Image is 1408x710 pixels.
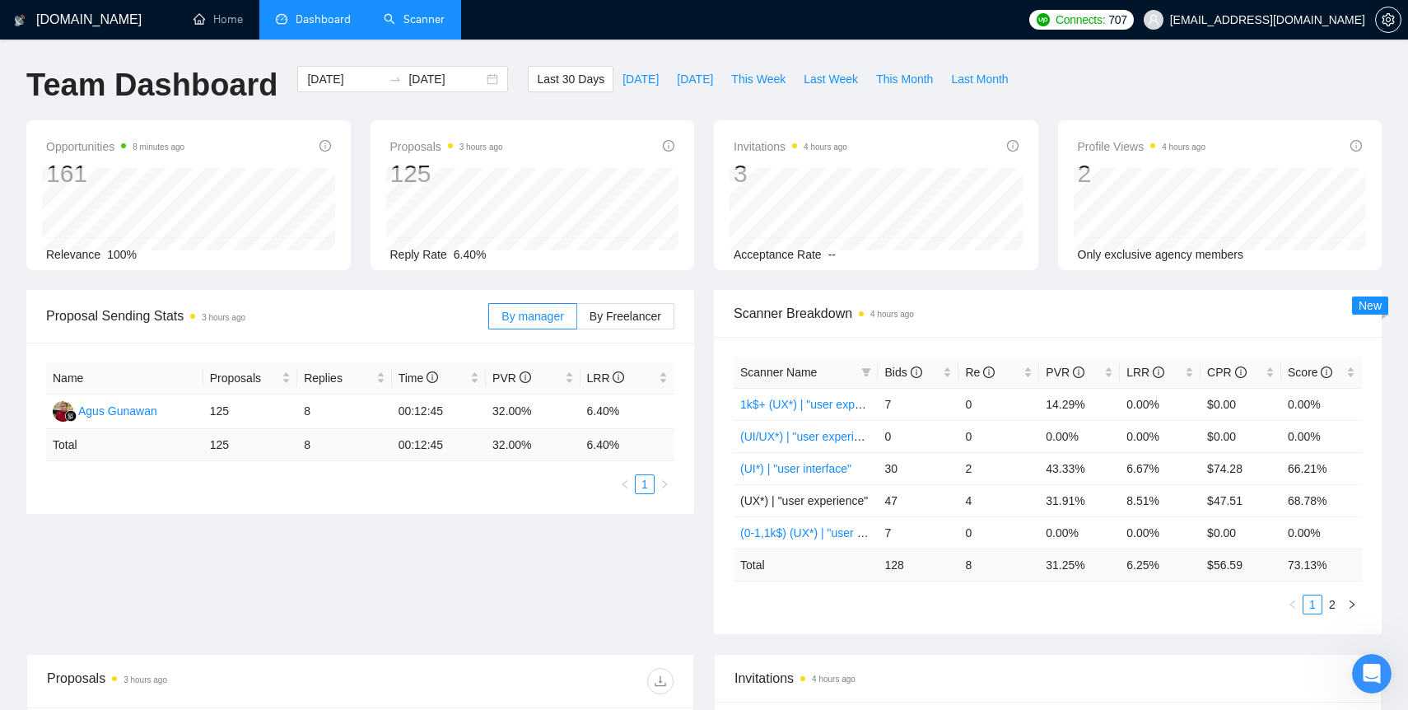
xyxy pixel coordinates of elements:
span: Profile Views [1078,137,1206,156]
button: Last 30 Days [528,66,613,92]
span: info-circle [1350,140,1362,152]
a: 1k$+ (UX*) | "user experience" [740,398,897,411]
li: Previous Page [615,474,635,494]
button: setting [1375,7,1401,33]
td: $47.51 [1201,484,1281,516]
td: $ 56.59 [1201,549,1281,581]
td: 30 [878,452,958,484]
span: [DATE] [622,70,659,88]
td: 0 [958,516,1039,549]
span: Acceptance Rate [734,248,822,261]
td: 0.00% [1120,420,1201,452]
td: 0.00% [1281,420,1362,452]
span: CPR [1207,366,1246,379]
time: 4 hours ago [870,310,914,319]
td: 14.29% [1039,388,1120,420]
div: 125 [390,158,503,189]
span: info-circle [1235,367,1247,378]
span: PVR [492,371,531,385]
span: This Week [731,70,786,88]
th: Proposals [203,362,297,395]
span: info-circle [613,371,624,383]
span: to [389,72,402,86]
span: Scanner Breakdown [734,303,1362,324]
td: 8 [958,549,1039,581]
span: Bids [884,366,921,379]
span: right [1347,600,1357,610]
button: This Week [722,66,795,92]
td: 47 [878,484,958,516]
td: $0.00 [1201,516,1281,549]
a: homeHome [193,12,243,26]
time: 4 hours ago [812,675,856,684]
span: 707 [1108,11,1126,29]
td: 31.25 % [1039,549,1120,581]
td: 66.21% [1281,452,1362,484]
td: 6.40 % [580,429,675,461]
span: user [1148,14,1159,26]
span: Connects: [1056,11,1105,29]
span: filter [861,367,871,377]
span: (UX*) | "user experience" [740,494,868,507]
li: 1 [635,474,655,494]
button: Last Week [795,66,867,92]
button: [DATE] [668,66,722,92]
button: left [1283,595,1303,614]
td: 0 [958,420,1039,452]
td: 0.00% [1120,388,1201,420]
div: 3 [734,158,847,189]
a: AGAgus Gunawan [53,404,157,417]
span: right [660,479,669,489]
input: End date [408,70,483,88]
span: filter [858,360,874,385]
span: New [1359,299,1382,312]
a: 2 [1323,596,1341,614]
span: info-circle [983,367,995,378]
a: searchScanner [384,12,445,26]
td: 6.40% [580,395,675,429]
a: 1 [1303,596,1322,614]
time: 8 minutes ago [133,142,184,152]
th: Name [46,362,203,395]
span: info-circle [1073,367,1084,378]
td: 0.00% [1281,516,1362,549]
span: download [648,675,673,688]
time: 3 hours ago [459,142,503,152]
a: setting [1375,13,1401,26]
a: 1 [636,475,654,493]
span: This Month [876,70,933,88]
span: Last Month [951,70,1008,88]
iframe: Intercom live chat [1352,654,1392,694]
span: 100% [107,248,137,261]
span: Invitations [734,668,1361,689]
td: 4 [958,484,1039,516]
span: Proposal Sending Stats [46,306,488,326]
div: 2 [1078,158,1206,189]
span: 6.40% [454,248,487,261]
td: 6.67% [1120,452,1201,484]
span: info-circle [427,371,438,383]
li: 1 [1303,595,1322,614]
td: 32.00% [486,395,580,429]
td: $0.00 [1201,420,1281,452]
img: gigradar-bm.png [65,410,77,422]
span: Score [1288,366,1332,379]
a: (0-1,1k$) (UX*) | "user experience" [740,526,917,540]
a: (UI*) | "user interface" [740,462,851,475]
time: 3 hours ago [124,675,167,684]
span: Scanner Name [740,366,817,379]
span: Re [965,366,995,379]
time: 4 hours ago [804,142,847,152]
li: Next Page [1342,595,1362,614]
button: right [1342,595,1362,614]
div: 161 [46,158,184,189]
span: By manager [501,310,563,323]
td: 0.00% [1039,516,1120,549]
span: info-circle [319,140,331,152]
td: 68.78% [1281,484,1362,516]
span: setting [1376,13,1401,26]
img: upwork-logo.png [1037,13,1050,26]
td: $0.00 [1201,388,1281,420]
img: AG [53,401,73,422]
button: Last Month [942,66,1017,92]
